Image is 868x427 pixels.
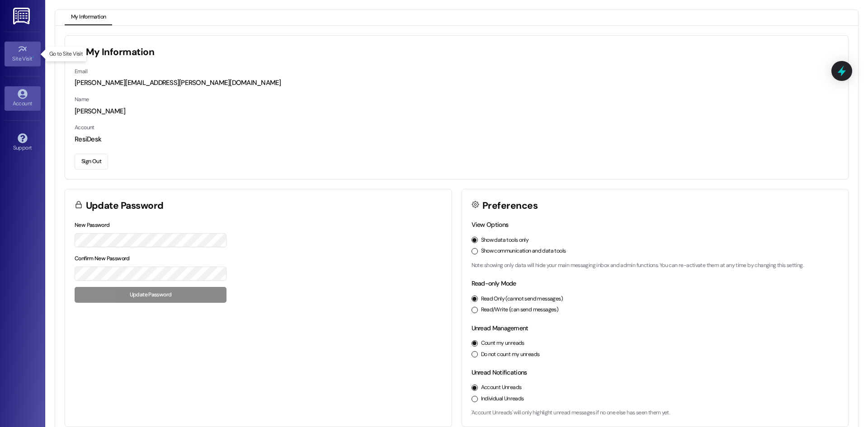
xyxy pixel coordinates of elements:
label: Email [75,68,87,75]
a: Site Visit • [5,42,41,66]
p: 'Account Unreads' will only highlight unread messages if no one else has seen them yet. [472,409,839,417]
label: Show data tools only [481,236,529,244]
button: Sign Out [75,154,108,169]
label: Unread Management [472,324,528,332]
label: Read Only (cannot send messages) [481,295,563,303]
label: Name [75,96,89,103]
div: ResiDesk [75,135,839,144]
label: View Options [472,221,509,229]
label: Read-only Mode [472,279,516,287]
label: Show communication and data tools [481,247,566,255]
label: Account Unreads [481,384,522,392]
label: Confirm New Password [75,255,130,262]
h3: Preferences [482,201,538,211]
span: • [33,54,34,61]
label: Count my unreads [481,339,524,347]
label: Read/Write (can send messages) [481,306,559,314]
p: Go to Site Visit [49,50,83,58]
label: Individual Unreads [481,395,524,403]
a: Support [5,131,41,155]
label: Account [75,124,94,131]
label: New Password [75,221,110,229]
button: My Information [65,10,112,25]
h3: My Information [86,47,155,57]
label: Do not count my unreads [481,351,540,359]
label: Unread Notifications [472,368,527,376]
img: ResiDesk Logo [13,8,32,24]
a: Account [5,86,41,111]
div: [PERSON_NAME] [75,107,839,116]
p: Note: showing only data will hide your main messaging inbox and admin functions. You can re-activ... [472,262,839,270]
div: [PERSON_NAME][EMAIL_ADDRESS][PERSON_NAME][DOMAIN_NAME] [75,78,839,88]
h3: Update Password [86,201,164,211]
